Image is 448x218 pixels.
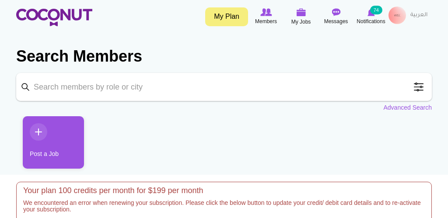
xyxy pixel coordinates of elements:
span: My Jobs [291,17,311,26]
span: Messages [324,17,348,26]
a: العربية [406,7,432,24]
input: Search members by role or city [16,73,432,101]
span: Notifications [357,17,385,26]
span: Members [255,17,277,26]
img: Browse Members [260,8,272,16]
li: 1 / 1 [16,116,77,175]
a: My Plan [205,7,248,26]
a: Messages Messages [318,7,353,27]
a: Advanced Search [383,103,432,112]
a: Post a Job [23,116,84,169]
h4: Your plan 100 credits per month for $199 per month [23,187,425,195]
h5: We encountered an error when renewing your subscription. Please click the below button to update ... [23,200,425,218]
img: Notifications [367,8,375,16]
img: Home [16,9,92,26]
img: Messages [332,8,340,16]
img: My Jobs [296,8,306,16]
a: Notifications Notifications 74 [353,7,388,27]
small: 74 [370,6,382,14]
a: Browse Members Members [248,7,283,27]
h2: Search Members [16,46,432,67]
a: My Jobs My Jobs [283,7,318,27]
